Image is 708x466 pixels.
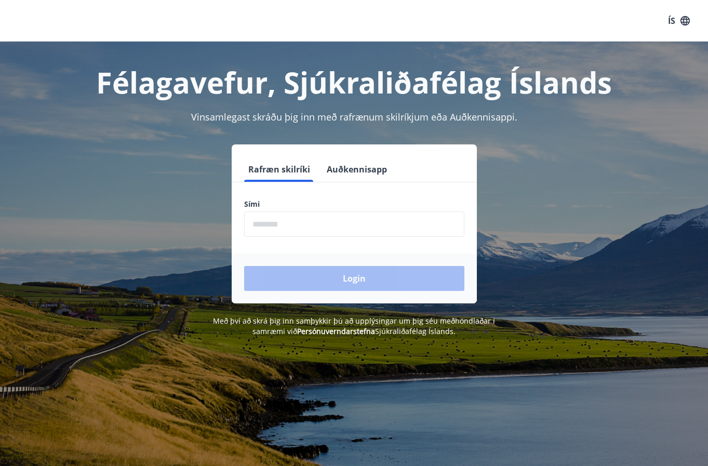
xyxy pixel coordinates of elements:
button: ÍS [662,11,696,30]
span: Með því að skrá þig inn samþykkir þú að upplýsingar um þig séu meðhöndlaðar í samræmi við Sjúkral... [213,316,495,336]
h1: Félagavefur, Sjúkraliðafélag Íslands [12,62,696,102]
button: Rafræn skilríki [244,157,314,182]
button: Auðkennisapp [323,157,391,182]
label: Sími [244,199,464,209]
span: Vinsamlegast skráðu þig inn með rafrænum skilríkjum eða Auðkennisappi. [191,111,517,123]
a: Persónuverndarstefna [297,326,375,336]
